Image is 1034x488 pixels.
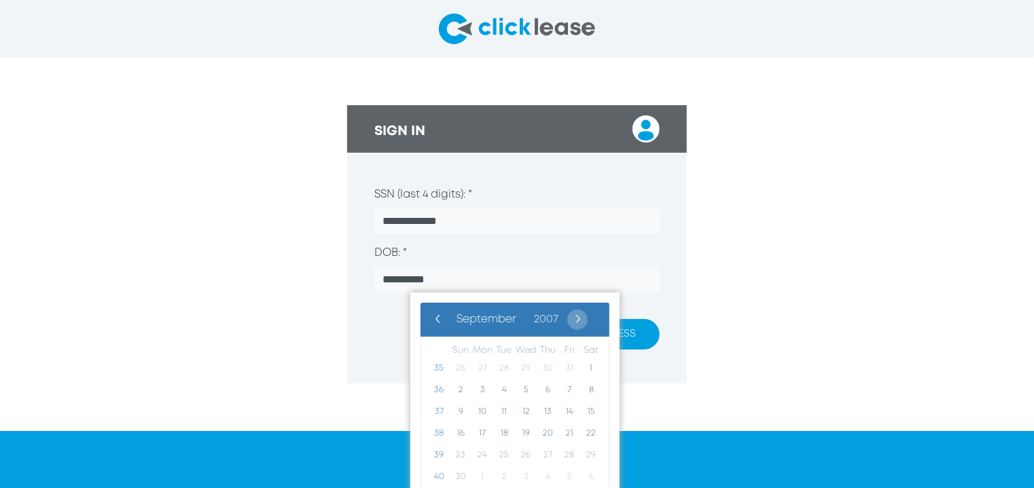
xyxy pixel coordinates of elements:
[450,423,471,445] span: 16
[428,466,450,488] span: 40
[471,401,493,423] span: 10
[515,445,537,466] span: 26
[580,358,602,379] span: 1
[493,445,515,466] span: 25
[374,245,407,261] label: DOB: *
[428,358,450,379] span: 35
[448,309,525,330] button: September
[537,423,558,445] span: 20
[537,401,558,423] span: 13
[450,358,471,379] span: 26
[471,344,493,358] th: weekday
[537,379,558,401] span: 6
[580,423,602,445] span: 22
[515,401,537,423] span: 12
[580,401,602,423] span: 15
[428,423,450,445] span: 38
[537,466,558,488] span: 4
[450,445,471,466] span: 23
[450,379,471,401] span: 2
[515,423,537,445] span: 19
[567,309,588,330] span: ›
[471,466,493,488] span: 1
[537,358,558,379] span: 30
[558,379,580,401] span: 7
[493,358,515,379] span: 28
[537,445,558,466] span: 27
[580,344,602,358] th: weekday
[493,379,515,401] span: 4
[439,14,595,44] img: clicklease logo
[558,445,580,466] span: 28
[558,358,580,379] span: 31
[515,379,537,401] span: 5
[515,466,537,488] span: 3
[428,445,450,466] span: 39
[558,423,580,445] span: 21
[450,344,471,358] th: weekday
[558,466,580,488] span: 5
[525,309,567,330] button: 2007
[493,401,515,423] span: 11
[374,124,425,140] h3: SIGN IN
[450,401,471,423] span: 9
[457,314,516,324] span: September
[537,344,558,358] th: weekday
[493,344,515,358] th: weekday
[558,344,580,358] th: weekday
[471,379,493,401] span: 3
[534,314,558,324] span: 2007
[471,423,493,445] span: 17
[450,466,471,488] span: 30
[632,115,660,143] img: login user
[493,466,515,488] span: 2
[580,379,602,401] span: 8
[471,445,493,466] span: 24
[427,309,448,330] button: ‹
[580,466,602,488] span: 6
[580,445,602,466] span: 29
[471,358,493,379] span: 27
[428,379,450,401] span: 36
[428,401,450,423] span: 37
[427,312,588,322] bs-datepicker-navigation-view: ​ ​ ​
[493,423,515,445] span: 18
[515,344,537,358] th: weekday
[374,187,472,203] label: SSN (last 4 digits): *
[558,401,580,423] span: 14
[515,358,537,379] span: 29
